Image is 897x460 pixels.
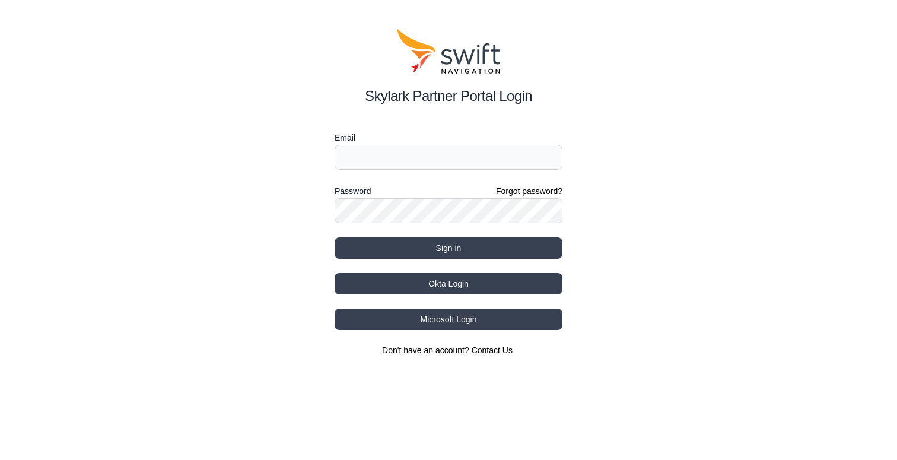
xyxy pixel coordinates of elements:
h2: Skylark Partner Portal Login [335,85,562,107]
a: Forgot password? [496,185,562,197]
button: Sign in [335,237,562,259]
a: Contact Us [472,345,513,355]
label: Password [335,184,371,198]
button: Microsoft Login [335,309,562,330]
label: Email [335,131,562,145]
button: Okta Login [335,273,562,294]
section: Don't have an account? [335,344,562,356]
